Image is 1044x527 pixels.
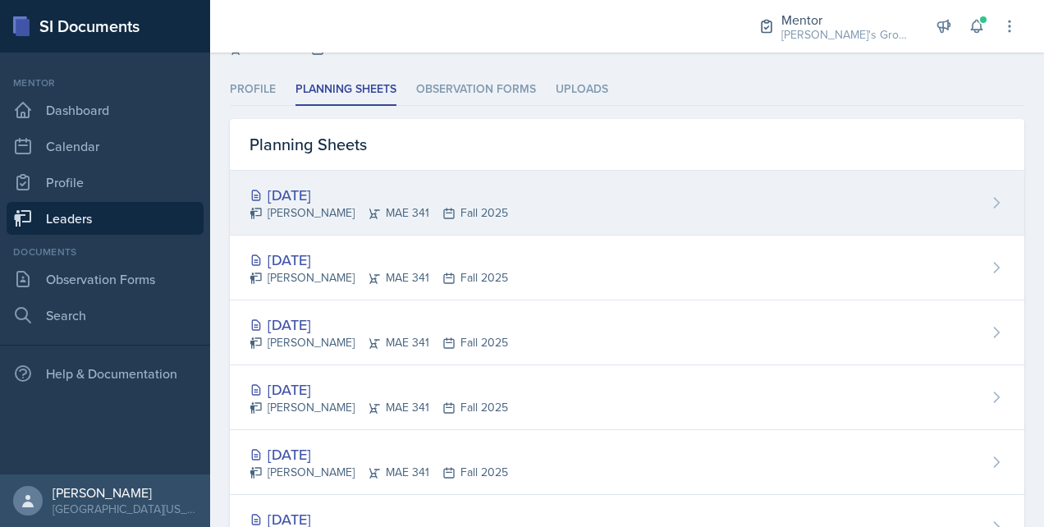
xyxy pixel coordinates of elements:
[7,166,204,199] a: Profile
[250,269,508,286] div: [PERSON_NAME] MAE 341 Fall 2025
[7,94,204,126] a: Dashboard
[230,74,276,106] li: Profile
[230,300,1024,365] a: [DATE] [PERSON_NAME]MAE 341Fall 2025
[7,245,204,259] div: Documents
[7,202,204,235] a: Leaders
[250,443,508,465] div: [DATE]
[781,10,913,30] div: Mentor
[7,299,204,332] a: Search
[7,357,204,390] div: Help & Documentation
[250,184,508,206] div: [DATE]
[7,130,204,163] a: Calendar
[250,314,508,336] div: [DATE]
[416,74,536,106] li: Observation Forms
[295,74,396,106] li: Planning Sheets
[781,26,913,44] div: [PERSON_NAME]'s Group / Fall 2025
[230,119,1024,171] div: Planning Sheets
[7,76,204,90] div: Mentor
[250,378,508,401] div: [DATE]
[53,501,197,517] div: [GEOGRAPHIC_DATA][US_STATE] in [GEOGRAPHIC_DATA]
[230,236,1024,300] a: [DATE] [PERSON_NAME]MAE 341Fall 2025
[556,74,608,106] li: Uploads
[250,399,508,416] div: [PERSON_NAME] MAE 341 Fall 2025
[53,484,197,501] div: [PERSON_NAME]
[250,334,508,351] div: [PERSON_NAME] MAE 341 Fall 2025
[7,263,204,296] a: Observation Forms
[230,430,1024,495] a: [DATE] [PERSON_NAME]MAE 341Fall 2025
[250,204,508,222] div: [PERSON_NAME] MAE 341 Fall 2025
[250,249,508,271] div: [DATE]
[230,365,1024,430] a: [DATE] [PERSON_NAME]MAE 341Fall 2025
[250,464,508,481] div: [PERSON_NAME] MAE 341 Fall 2025
[230,171,1024,236] a: [DATE] [PERSON_NAME]MAE 341Fall 2025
